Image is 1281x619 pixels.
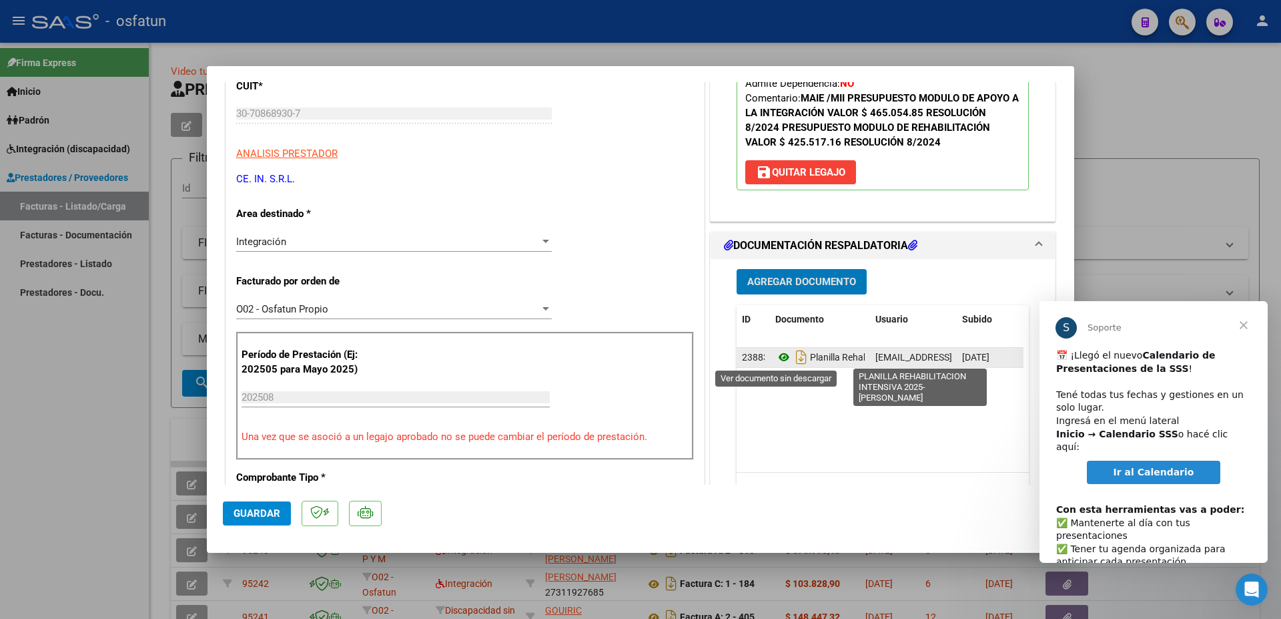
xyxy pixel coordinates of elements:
[775,352,1040,363] span: Planilla Rehabilitacion Intensiva 2025- [PERSON_NAME]
[236,470,374,485] p: Comprobante Tipo *
[724,238,917,254] h1: DOCUMENTACIÓN RESPALDATORIA
[747,276,856,288] span: Agregar Documento
[737,269,867,294] button: Agregar Documento
[236,79,374,94] p: CUIT
[793,347,810,368] i: Descargar documento
[745,19,1019,148] span: CUIL: Nombre y Apellido: Período Desde: Período Hasta: Admite Dependencia:
[737,305,770,334] datatable-header-cell: ID
[242,429,689,445] p: Una vez que se asoció a un legajo aprobado no se puede cambiar el período de prestación.
[17,189,211,359] div: ​✅ Mantenerte al día con tus presentaciones ✅ Tener tu agenda organizada para anticipar cada pres...
[711,232,1055,259] mat-expansion-panel-header: DOCUMENTACIÓN RESPALDATORIA
[870,305,957,334] datatable-header-cell: Usuario
[875,352,1102,363] span: [EMAIL_ADDRESS][DOMAIN_NAME] - [PERSON_NAME]
[17,203,205,214] b: Con esta herramientas vas a poder:
[745,92,1019,148] strong: MAIE /MII PRESUPUESTO MODULO DE APOYO A LA INTEGRACIÓN VALOR $ 465.054.85 RESOLUCIÓN 8/2024 PRESU...
[223,501,291,526] button: Guardar
[236,303,328,315] span: O02 - Osfatun Propio
[711,259,1055,536] div: DOCUMENTACIÓN RESPALDATORIA
[242,347,376,377] p: Período de Prestación (Ej: 202505 para Mayo 2025)
[1236,574,1268,606] iframe: Intercom live chat
[770,305,870,334] datatable-header-cell: Documento
[737,473,1029,506] div: 1 total
[742,352,769,363] span: 23883
[236,206,374,222] p: Area destinado *
[236,148,338,160] span: ANALISIS PRESTADOR
[745,92,1019,148] span: Comentario:
[962,314,992,325] span: Subido
[236,172,694,187] p: CE. IN. S.R.L.
[1039,301,1268,563] iframe: Intercom live chat mensaje
[234,507,280,520] span: Guardar
[775,314,824,325] span: Documento
[756,166,845,178] span: Quitar Legajo
[957,305,1023,334] datatable-header-cell: Subido
[236,274,374,289] p: Facturado por orden de
[236,236,286,248] span: Integración
[742,314,751,325] span: ID
[840,77,854,89] strong: NO
[962,352,989,363] span: [DATE]
[745,160,856,184] button: Quitar Legajo
[875,314,908,325] span: Usuario
[756,164,772,180] mat-icon: save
